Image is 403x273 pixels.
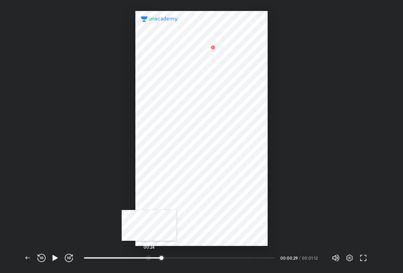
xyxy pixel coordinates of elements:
[302,256,321,260] div: 00:01:12
[280,256,297,260] div: 00:00:29
[144,245,155,249] h5: 00:24
[299,256,301,260] div: /
[141,16,178,22] img: logo.2a7e12a2.svg
[209,43,217,51] img: wMgqJGBwKWe8AAAAABJRU5ErkJggg==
